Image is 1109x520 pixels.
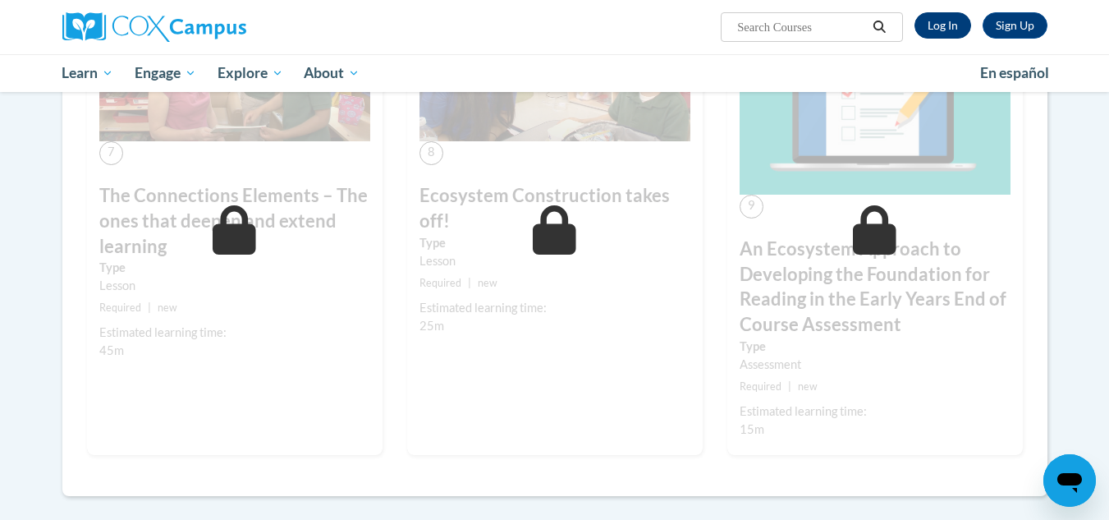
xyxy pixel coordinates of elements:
a: Learn [52,54,125,92]
label: Type [99,259,370,277]
span: Required [99,301,141,314]
span: | [788,380,791,393]
span: Engage [135,63,196,83]
span: 25m [419,319,444,333]
div: Main menu [38,54,1072,92]
a: En español [969,56,1060,90]
span: new [798,380,818,393]
span: Required [419,277,461,289]
a: Engage [124,54,207,92]
span: new [158,301,177,314]
span: | [468,277,471,289]
div: Estimated learning time: [99,324,370,342]
h3: The Connections Elements – The ones that deepen and extend learning [99,183,370,259]
label: Type [419,234,690,252]
h3: An Ecosystem Approach to Developing the Foundation for Reading in the Early Years End of Course A... [740,237,1010,338]
img: Cox Campus [62,12,246,42]
span: Learn [62,63,113,83]
label: Type [740,338,1010,356]
a: Log In [914,12,971,39]
button: Search [867,17,891,37]
span: Explore [218,63,283,83]
iframe: Button to launch messaging window [1043,454,1096,507]
a: Cox Campus [62,12,374,42]
span: new [478,277,497,289]
span: Required [740,380,781,393]
span: En español [980,64,1049,81]
div: Estimated learning time: [740,403,1010,421]
h3: Ecosystem Construction takes off! [419,183,690,234]
div: Lesson [419,252,690,270]
span: 45m [99,343,124,357]
span: 15m [740,422,764,436]
div: Lesson [99,277,370,295]
input: Search Courses [736,17,867,37]
div: Estimated learning time: [419,299,690,317]
div: Assessment [740,356,1010,374]
a: Explore [207,54,294,92]
span: About [304,63,360,83]
span: 7 [99,141,123,165]
span: 8 [419,141,443,165]
span: 9 [740,195,763,219]
a: About [293,54,370,92]
span: | [148,301,151,314]
a: Register [983,12,1047,39]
